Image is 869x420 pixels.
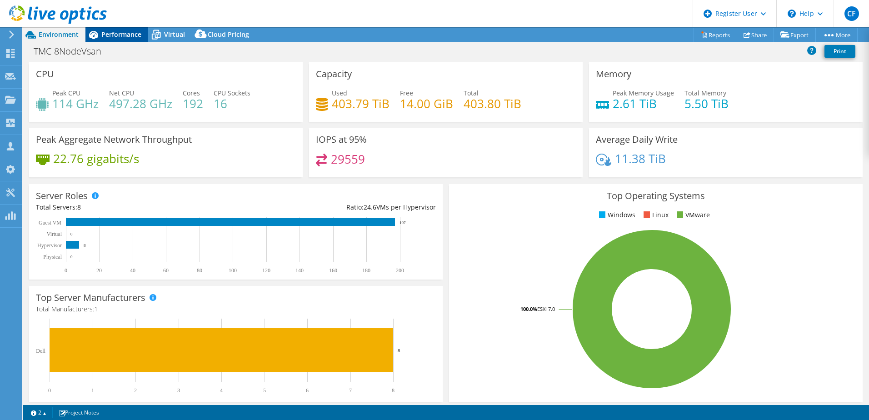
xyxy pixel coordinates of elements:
h4: 16 [214,99,250,109]
li: Linux [641,210,669,220]
div: Ratio: VMs per Hypervisor [236,202,436,212]
h4: 2.61 TiB [613,99,674,109]
span: Cores [183,89,200,97]
span: Total [464,89,479,97]
text: 3 [177,387,180,394]
h4: 192 [183,99,203,109]
h3: Average Daily Write [596,135,678,145]
a: Print [824,45,855,58]
text: 20 [96,267,102,274]
li: Windows [597,210,635,220]
text: 2 [134,387,137,394]
h4: 114 GHz [52,99,99,109]
h4: 11.38 TiB [615,154,666,164]
text: 0 [70,232,73,236]
tspan: ESXi 7.0 [537,305,555,312]
text: 140 [295,267,304,274]
h3: Capacity [316,69,352,79]
a: Reports [694,28,737,42]
h4: 29559 [331,154,365,164]
text: 7 [349,387,352,394]
text: 8 [84,243,86,248]
text: 200 [396,267,404,274]
h1: TMC-8NodeVsan [30,46,115,56]
text: 120 [262,267,270,274]
tspan: 100.0% [520,305,537,312]
h3: Top Server Manufacturers [36,293,145,303]
span: Cloud Pricing [208,30,249,39]
span: Performance [101,30,141,39]
text: 5 [263,387,266,394]
a: Share [737,28,774,42]
text: Dell [36,348,45,354]
span: Peak CPU [52,89,80,97]
h4: 403.79 TiB [332,99,390,109]
span: Total Memory [684,89,726,97]
h4: 5.50 TiB [684,99,729,109]
h3: Peak Aggregate Network Throughput [36,135,192,145]
span: Net CPU [109,89,134,97]
h3: IOPS at 95% [316,135,367,145]
h4: 22.76 gigabits/s [53,154,139,164]
div: Total Servers: [36,202,236,212]
text: Physical [43,254,62,260]
h4: 403.80 TiB [464,99,521,109]
h4: 14.00 GiB [400,99,453,109]
a: Export [774,28,816,42]
span: 8 [77,203,81,211]
text: 6 [306,387,309,394]
text: 60 [163,267,169,274]
text: Virtual [47,231,62,237]
text: Guest VM [39,220,61,226]
span: 1 [94,305,98,313]
text: 180 [362,267,370,274]
h3: Top Operating Systems [456,191,856,201]
text: 0 [65,267,67,274]
span: Environment [39,30,79,39]
span: CPU Sockets [214,89,250,97]
span: CF [844,6,859,21]
span: 24.6 [364,203,376,211]
h4: Total Manufacturers: [36,304,436,314]
text: 160 [329,267,337,274]
h3: Memory [596,69,631,79]
text: 0 [70,255,73,259]
li: VMware [674,210,710,220]
svg: \n [788,10,796,18]
text: 0 [48,387,51,394]
text: 8 [392,387,395,394]
h3: Server Roles [36,191,88,201]
text: 4 [220,387,223,394]
a: More [815,28,858,42]
text: 80 [197,267,202,274]
text: 197 [400,220,406,225]
h3: CPU [36,69,54,79]
text: 100 [229,267,237,274]
text: 8 [398,348,400,353]
span: Virtual [164,30,185,39]
a: 2 [25,407,53,418]
h4: 497.28 GHz [109,99,172,109]
text: Hypervisor [37,242,62,249]
text: 1 [91,387,94,394]
span: Used [332,89,347,97]
span: Free [400,89,413,97]
text: 40 [130,267,135,274]
span: Peak Memory Usage [613,89,674,97]
a: Project Notes [52,407,105,418]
